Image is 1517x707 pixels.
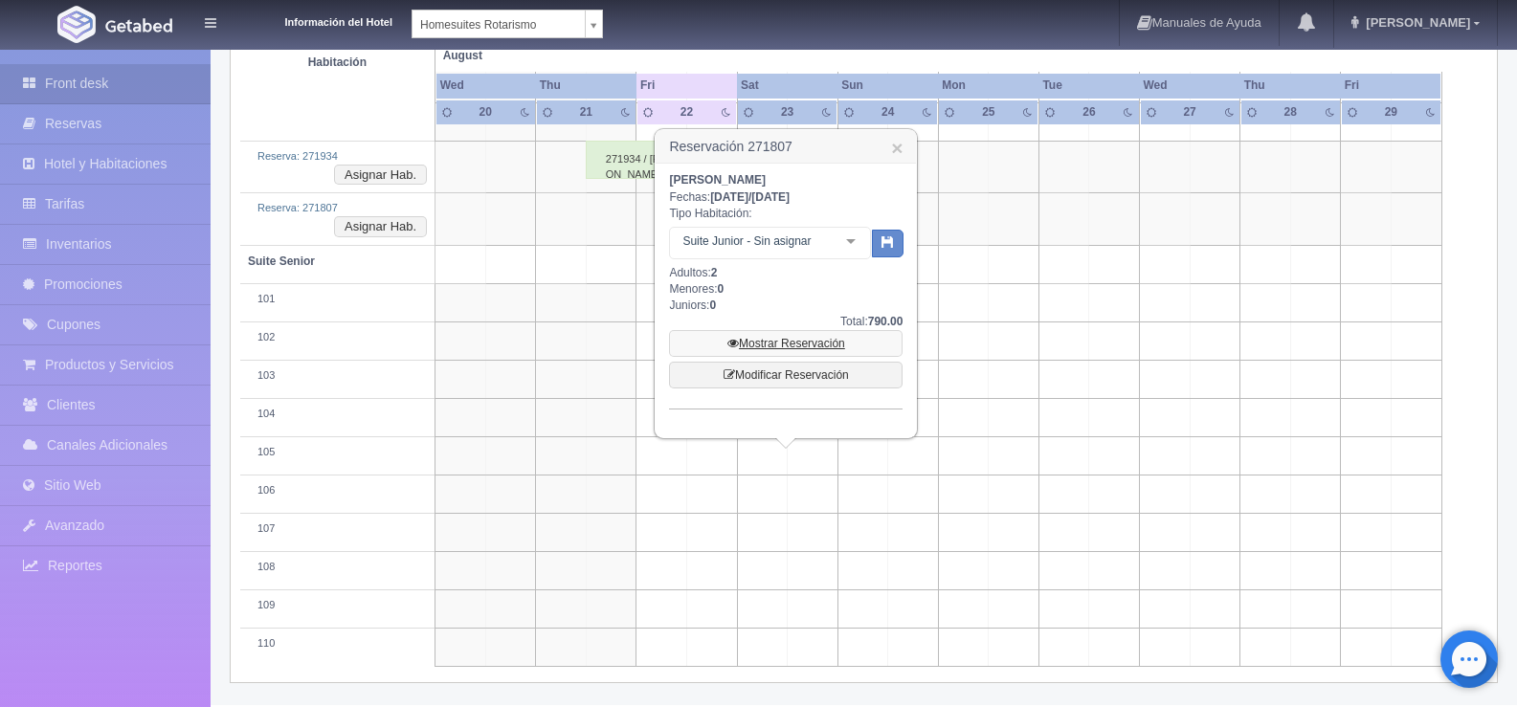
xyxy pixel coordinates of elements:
div: 20 [470,103,501,120]
th: Sat [737,73,837,99]
th: Thu [536,73,636,99]
div: 105 [248,445,427,460]
div: 27 [1174,103,1205,120]
a: Reserva: 271807 [257,202,338,213]
div: 23 [772,103,803,120]
div: Total: [669,314,903,330]
div: 29 [1376,103,1407,120]
th: Fri [1341,73,1441,99]
b: / [710,190,790,204]
button: Asignar Hab. [334,165,427,186]
span: Suite Junior - Sin asignar [678,232,832,251]
strong: Habitación [308,55,367,68]
th: Mon [938,73,1038,99]
a: × [891,138,903,158]
span: [PERSON_NAME] [1361,15,1470,30]
span: August [443,48,629,64]
th: Wed [435,73,536,99]
img: Getabed [57,6,96,43]
img: Getabed [105,18,172,33]
a: Modificar Reservación [669,362,903,388]
div: 22 [672,103,703,120]
div: 110 [248,636,427,652]
th: Sun [837,73,938,99]
div: 26 [1074,103,1104,120]
div: 108 [248,560,427,575]
div: 107 [248,521,427,537]
div: 101 [248,292,427,307]
div: 271934 / [PERSON_NAME] [586,141,687,179]
a: Reserva: 271934 [257,150,338,162]
a: Mostrar Reservación [669,330,903,357]
h3: Reservación 271807 [656,130,916,164]
div: 104 [248,407,427,422]
th: Tue [1038,73,1139,99]
th: Fri [636,73,737,99]
div: 24 [873,103,904,120]
div: 25 [973,103,1004,120]
div: Fechas: Tipo Habitación: Adultos: Menores: Juniors: [669,172,903,409]
div: 28 [1275,103,1305,120]
b: 790.00 [868,315,904,328]
b: 0 [709,298,716,312]
span: [DATE] [710,190,748,204]
span: [DATE] [751,190,790,204]
div: 21 [570,103,601,120]
span: Homesuites Rotarismo [420,11,577,39]
b: 0 [717,282,724,296]
div: 103 [248,368,427,384]
div: 102 [248,330,427,345]
div: 106 [248,483,427,498]
a: Homesuites Rotarismo [412,10,603,38]
b: 2 [711,266,718,279]
th: Wed [1140,73,1240,99]
button: Asignar Hab. [334,216,427,237]
th: Thu [1240,73,1341,99]
dt: Información del Hotel [239,10,392,31]
div: 109 [248,598,427,613]
b: [PERSON_NAME] [669,173,766,187]
b: Suite Senior [248,254,315,268]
